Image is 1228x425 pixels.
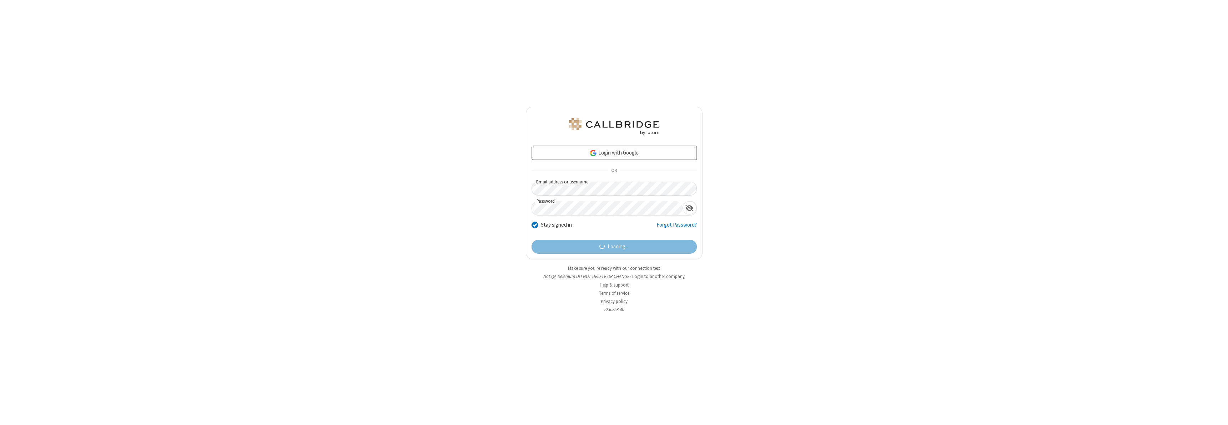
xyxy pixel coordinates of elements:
[683,201,696,214] div: Show password
[532,201,683,215] input: Password
[600,282,629,288] a: Help & support
[526,273,703,280] li: Not QA Selenium DO NOT DELETE OR CHANGE?
[532,240,697,254] button: Loading...
[532,182,697,196] input: Email address or username
[568,265,660,271] a: Make sure you're ready with our connection test
[532,146,697,160] a: Login with Google
[568,118,660,135] img: QA Selenium DO NOT DELETE OR CHANGE
[608,243,629,251] span: Loading...
[599,290,629,296] a: Terms of service
[608,166,620,176] span: OR
[526,306,703,313] li: v2.6.353.4b
[632,273,685,280] button: Login to another company
[601,298,628,304] a: Privacy policy
[541,221,572,229] label: Stay signed in
[589,149,597,157] img: google-icon.png
[1210,406,1223,420] iframe: Chat
[656,221,697,234] a: Forgot Password?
